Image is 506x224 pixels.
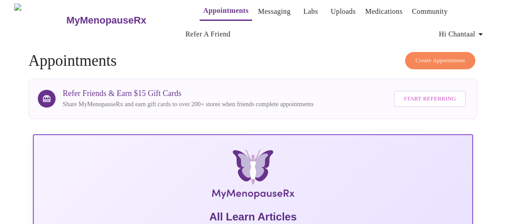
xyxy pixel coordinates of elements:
img: MyMenopauseRx Logo [107,149,399,203]
a: Labs [303,5,318,18]
button: Appointments [200,2,252,21]
span: Start Referring [404,94,456,104]
a: Messaging [258,5,290,18]
button: Community [408,3,451,20]
button: Hi Chantaal [435,25,490,43]
p: Share MyMenopauseRx and earn gift cards to over 200+ stores when friends complete appointments [63,100,313,109]
a: Medications [365,5,402,18]
button: Start Referring [394,91,466,107]
a: Community [412,5,448,18]
a: Refer a Friend [185,28,231,40]
button: Labs [297,3,325,20]
button: Medications [361,3,406,20]
img: MyMenopauseRx Logo [14,4,65,37]
a: Start Referring [392,86,468,112]
button: Uploads [327,3,360,20]
h3: Refer Friends & Earn $15 Gift Cards [63,89,313,98]
button: Create Appointment [405,52,475,69]
button: Refer a Friend [182,25,234,43]
h5: All Learn Articles [41,210,465,224]
span: Hi Chantaal [439,28,486,40]
a: Appointments [203,4,249,17]
a: MyMenopauseRx [65,5,182,36]
button: Messaging [254,3,294,20]
a: Uploads [331,5,356,18]
h3: MyMenopauseRx [66,15,146,26]
h4: Appointments [28,52,478,70]
span: Create Appointment [415,56,465,66]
